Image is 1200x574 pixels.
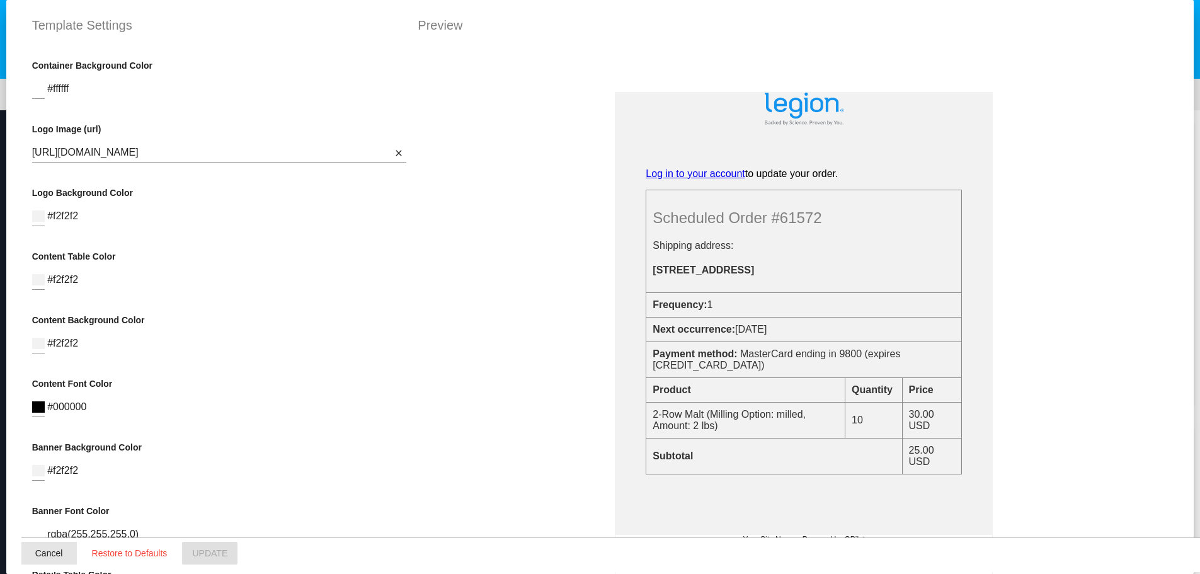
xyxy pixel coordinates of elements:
[92,548,168,558] span: Restore to Defaults
[182,542,237,565] button: Update
[21,542,77,565] button: Close dialog
[5,88,20,103] mat-icon: arrow_back
[193,548,228,558] span: Update
[21,15,408,35] div: Template Settings
[407,15,1179,35] div: Preview
[35,548,63,558] span: Cancel
[82,542,178,565] button: Restore to Defaults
